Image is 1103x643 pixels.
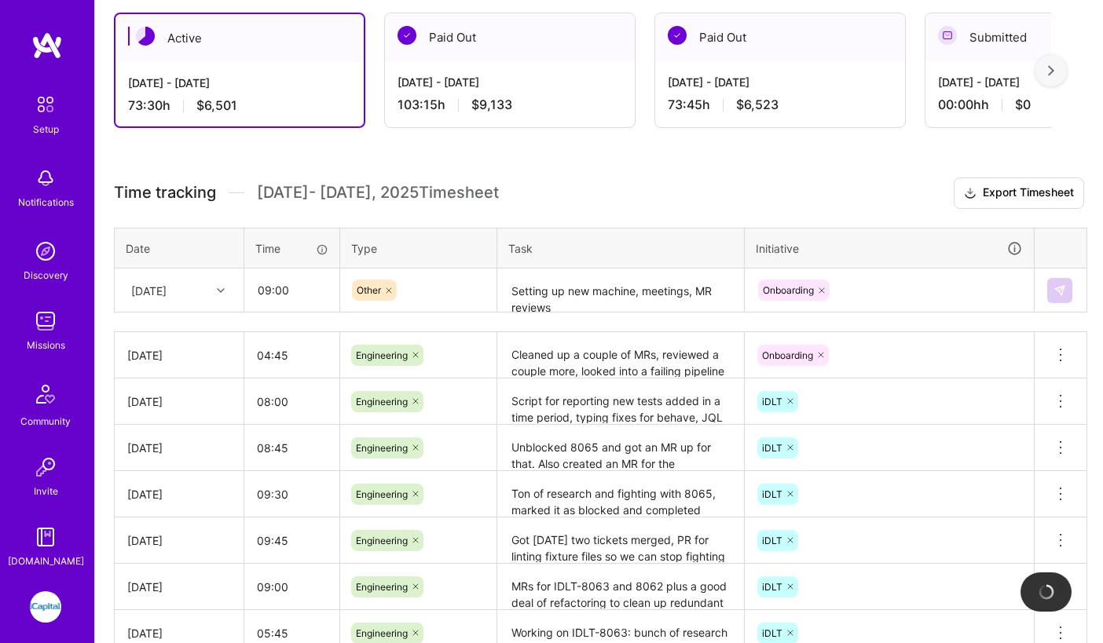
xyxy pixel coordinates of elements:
[136,27,155,46] img: Active
[115,14,364,62] div: Active
[196,97,237,114] span: $6,501
[244,566,339,608] input: HH:MM
[27,375,64,413] img: Community
[668,97,892,113] div: 73:45 h
[217,287,225,294] i: icon Chevron
[668,74,892,90] div: [DATE] - [DATE]
[499,565,742,608] textarea: MRs for IDLT-8063 and 8062 plus a good deal of refactoring to clean up redundant code and squash ...
[30,163,61,194] img: bell
[1054,284,1066,297] img: Submit
[762,627,782,639] span: iDLT
[1015,97,1031,113] span: $0
[128,75,351,91] div: [DATE] - [DATE]
[24,267,68,283] div: Discovery
[340,228,497,269] th: Type
[127,579,231,595] div: [DATE]
[26,591,65,623] a: iCapital: Build and maintain RESTful API
[33,121,59,137] div: Setup
[964,185,977,202] i: icon Download
[18,194,74,210] div: Notifications
[244,334,339,376] input: HH:MM
[245,269,339,311] input: HH:MM
[244,520,339,561] input: HH:MM
[497,228,745,269] th: Task
[127,486,231,502] div: [DATE]
[131,282,167,298] div: [DATE]
[398,97,622,113] div: 103:15 h
[8,553,84,569] div: [DOMAIN_NAME]
[27,337,65,353] div: Missions
[30,451,61,483] img: Invite
[736,97,779,113] span: $6,523
[356,627,408,639] span: Engineering
[1047,278,1074,303] div: null
[356,581,408,593] span: Engineering
[244,381,339,422] input: HH:MM
[356,442,408,454] span: Engineering
[499,473,742,516] textarea: Ton of research and fighting with 8065, marked it as blocked and completed 8064. Reviewed multipl...
[1048,65,1054,76] img: right
[938,26,957,45] img: Submitted
[499,270,742,312] textarea: Setting up new machine, meetings, MR reviews
[357,284,381,296] span: Other
[1038,583,1055,601] img: loading
[127,347,231,364] div: [DATE]
[255,240,328,257] div: Time
[356,349,408,361] span: Engineering
[356,488,408,500] span: Engineering
[499,426,742,469] textarea: Unblocked 8065 and got an MR up for that. Also created an MR for the households external id test....
[30,521,61,553] img: guide book
[762,488,782,500] span: iDLT
[762,442,782,454] span: iDLT
[762,396,782,407] span: iDLT
[499,380,742,423] textarea: Script for reporting new tests added in a time period, typing fixes for behave, JQL reports for c...
[127,532,231,549] div: [DATE]
[655,13,905,61] div: Paid Out
[398,74,622,90] div: [DATE] - [DATE]
[762,581,782,593] span: iDLT
[762,535,782,546] span: iDLT
[762,349,813,361] span: Onboarding
[356,396,408,407] span: Engineering
[20,413,71,429] div: Community
[763,284,814,296] span: Onboarding
[29,88,62,121] img: setup
[31,31,63,60] img: logo
[127,440,231,456] div: [DATE]
[115,228,244,269] th: Date
[114,183,216,203] span: Time tracking
[127,393,231,410] div: [DATE]
[499,334,742,377] textarea: Cleaned up a couple of MRs, reviewed a couple more, looked into a failing pipeline and started se...
[668,26,687,45] img: Paid Out
[244,427,339,469] input: HH:MM
[398,26,416,45] img: Paid Out
[30,305,61,337] img: teamwork
[954,177,1084,209] button: Export Timesheet
[30,591,61,623] img: iCapital: Build and maintain RESTful API
[756,239,1023,258] div: Initiative
[257,183,499,203] span: [DATE] - [DATE] , 2025 Timesheet
[127,625,231,641] div: [DATE]
[128,97,351,114] div: 73:30 h
[385,13,635,61] div: Paid Out
[244,473,339,515] input: HH:MM
[30,236,61,267] img: discovery
[499,519,742,562] textarea: Got [DATE] two tickets merged, PR for linting fixture files so we can stop fighting for consisten...
[356,535,408,546] span: Engineering
[34,483,58,499] div: Invite
[471,97,512,113] span: $9,133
